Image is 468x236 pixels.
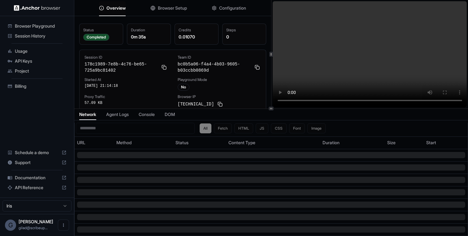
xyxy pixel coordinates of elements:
[178,55,261,60] div: Team ID
[15,185,59,191] span: API Reference
[5,148,69,158] div: Schedule a demo
[84,61,158,73] span: 178c1989-7e8b-4c76-be65-725a9bc81402
[175,140,223,146] div: Status
[179,34,214,40] div: 0.01070
[83,28,119,33] div: Status
[15,58,67,64] span: API Keys
[5,158,69,167] div: Support
[131,34,167,40] div: 0m 35s
[15,33,67,39] span: Session History
[84,100,168,105] div: 57.09 KB
[5,46,69,56] div: Usage
[77,140,111,146] div: URL
[178,77,261,82] div: Playground Mode
[5,183,69,193] div: API Reference
[15,23,67,29] span: Browser Playground
[5,56,69,66] div: API Keys
[15,159,59,166] span: Support
[84,83,168,88] div: [DATE] 21:14:18
[106,111,129,118] span: Agent Logs
[178,94,261,99] div: Browser IP
[219,5,246,11] span: Configuration
[106,5,126,11] span: Overview
[83,34,109,41] div: Completed
[178,84,189,91] div: No
[5,81,69,91] div: Billing
[178,61,251,73] span: bc0b5a06-f4a4-4b03-9605-b03ccbb0869d
[5,66,69,76] div: Project
[228,140,317,146] div: Content Type
[165,111,175,118] span: DOM
[58,220,69,231] button: Open menu
[179,28,214,33] div: Credits
[226,34,262,40] div: 0
[19,219,53,224] span: Gilad Spitzer
[15,48,67,54] span: Usage
[15,149,59,156] span: Schedule a demo
[79,111,96,118] span: Network
[15,175,59,181] span: Documentation
[19,225,48,230] span: gilad@scribeup.io
[226,28,262,33] div: Steps
[131,28,167,33] div: Duration
[116,140,171,146] div: Method
[84,55,168,60] div: Session ID
[15,83,67,89] span: Billing
[178,101,214,107] span: [TECHNICAL_ID]
[158,5,187,11] span: Browser Setup
[387,140,422,146] div: Size
[14,5,60,11] img: Anchor Logo
[84,94,168,99] div: Proxy Traffic
[5,21,69,31] div: Browser Playground
[426,140,465,146] div: Start
[84,77,168,82] div: Started At
[15,68,67,74] span: Project
[5,31,69,41] div: Session History
[5,220,16,231] div: G
[139,111,155,118] span: Console
[323,140,382,146] div: Duration
[5,173,69,183] div: Documentation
